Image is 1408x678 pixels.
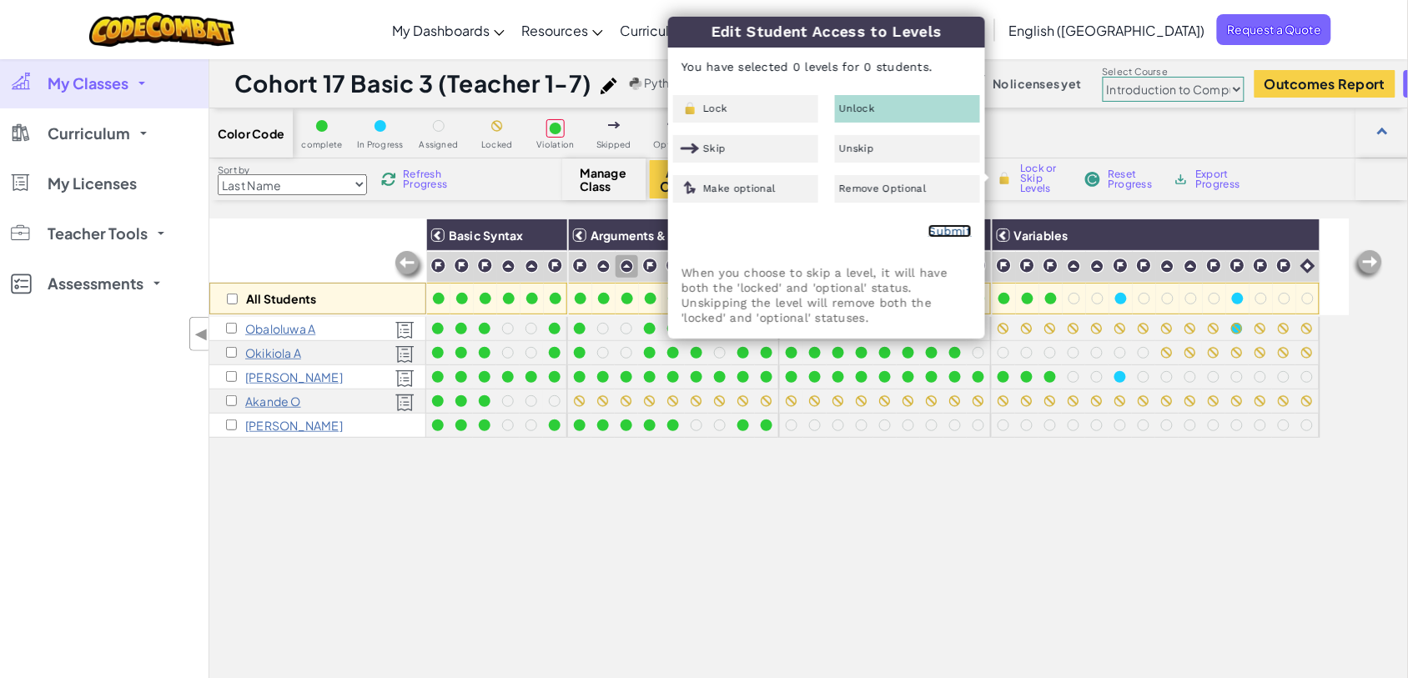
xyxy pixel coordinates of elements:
[357,140,404,149] span: In Progress
[1217,14,1331,45] a: Request a Quote
[1090,259,1104,274] img: IconPracticeLevel.svg
[928,224,972,238] a: Submit
[481,140,512,149] span: Locked
[666,258,681,274] img: IconChallengeLevel.svg
[1300,259,1315,274] img: IconIntro.svg
[596,140,631,149] span: Skipped
[48,276,143,291] span: Assessments
[591,228,730,243] span: Arguments & Properties
[381,172,396,187] img: IconReload.svg
[501,259,515,274] img: IconPracticeLevel.svg
[1206,258,1222,274] img: IconChallengeLevel.svg
[620,259,634,274] img: IconPracticeLevel.svg
[395,321,415,339] img: Licensed
[650,160,725,198] button: Assign Content
[218,127,284,140] span: Color Code
[245,346,301,359] p: Okikiola A
[513,8,611,53] a: Resources
[703,183,776,193] span: Make optional
[430,258,446,274] img: IconChallengeLevel.svg
[1276,258,1292,274] img: IconChallengeLevel.svg
[454,258,470,274] img: IconChallengeLevel.svg
[1136,258,1152,274] img: IconChallengeLevel.svg
[1019,258,1035,274] img: IconChallengeLevel.svg
[395,394,415,412] img: Licensed
[1108,169,1158,189] span: Reset Progress
[1160,259,1174,274] img: IconPracticeLevel.svg
[1173,172,1189,187] img: IconArchive.svg
[681,101,700,116] img: IconLock.svg
[644,75,684,90] span: Python
[1196,169,1247,189] span: Export Progress
[839,143,874,153] span: Unskip
[601,78,617,94] img: iconPencil.svg
[596,259,611,274] img: IconPracticeLevel.svg
[245,322,316,335] p: Obaloluwa A
[839,183,927,193] span: Remove Optional
[395,369,415,388] img: Licensed
[667,120,678,133] img: IconOptionalLevel.svg
[642,258,658,274] img: IconChallengeLevel.svg
[521,22,588,39] span: Resources
[1067,259,1081,274] img: IconPracticeLevel.svg
[1113,258,1129,274] img: IconChallengeLevel.svg
[48,76,128,91] span: My Classes
[1084,172,1101,187] img: IconReset.svg
[1255,70,1395,98] button: Outcomes Report
[580,166,629,193] span: Manage Class
[703,143,726,153] span: Skip
[669,47,984,87] p: You have selected 0 levels for 0 students.
[477,258,493,274] img: IconChallengeLevel.svg
[1253,258,1269,274] img: IconChallengeLevel.svg
[993,77,1081,90] span: No licenses yet
[245,394,301,408] p: Akande O
[403,169,455,189] span: Refresh Progress
[572,258,588,274] img: IconChallengeLevel.svg
[392,22,490,39] span: My Dashboards
[996,171,1013,186] img: IconLock.svg
[536,140,574,149] span: Violation
[1103,65,1245,78] label: Select Course
[384,8,513,53] a: My Dashboards
[547,258,563,274] img: IconChallengeLevel.svg
[449,228,524,243] span: Basic Syntax
[48,226,148,241] span: Teacher Tools
[234,68,592,99] h1: Cohort 17 Basic 3 (Teacher 1-7)
[420,140,459,149] span: Assigned
[1229,258,1245,274] img: IconChallengeLevel.svg
[1008,22,1204,39] span: English ([GEOGRAPHIC_DATA])
[525,259,539,274] img: IconPracticeLevel.svg
[681,265,972,325] p: When you choose to skip a level, it will have both the 'locked' and 'optional' status. Unskipping...
[654,140,691,149] span: Optional
[302,140,343,149] span: complete
[218,163,367,177] label: Sort by
[395,345,415,364] img: Licensed
[245,419,343,432] p: Zeb-Ralph R
[1000,8,1213,53] a: English ([GEOGRAPHIC_DATA])
[668,17,985,48] h3: Edit Student Access to Levels
[393,249,426,283] img: Arrow_Left_Inactive.png
[194,322,209,346] span: ◀
[48,126,130,141] span: Curriculum
[1043,258,1059,274] img: IconChallengeLevel.svg
[1014,228,1069,243] span: Variables
[1020,163,1069,193] span: Lock or Skip Levels
[848,3,990,56] a: My Account
[630,78,642,90] img: python.png
[681,141,700,156] img: IconSkippedLevel.svg
[996,258,1012,274] img: IconChallengeLevel.svg
[48,176,137,191] span: My Licenses
[611,8,712,53] a: Curriculum
[608,122,621,128] img: IconSkippedLevel.svg
[839,103,875,113] span: Unlock
[1184,259,1198,274] img: IconPracticeLevel.svg
[1351,249,1385,282] img: Arrow_Left_Inactive.png
[620,22,689,39] span: Curriculum
[246,292,317,305] p: All Students
[703,103,727,113] span: Lock
[89,13,235,47] img: CodeCombat logo
[681,181,700,196] img: IconOptionalLevel.svg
